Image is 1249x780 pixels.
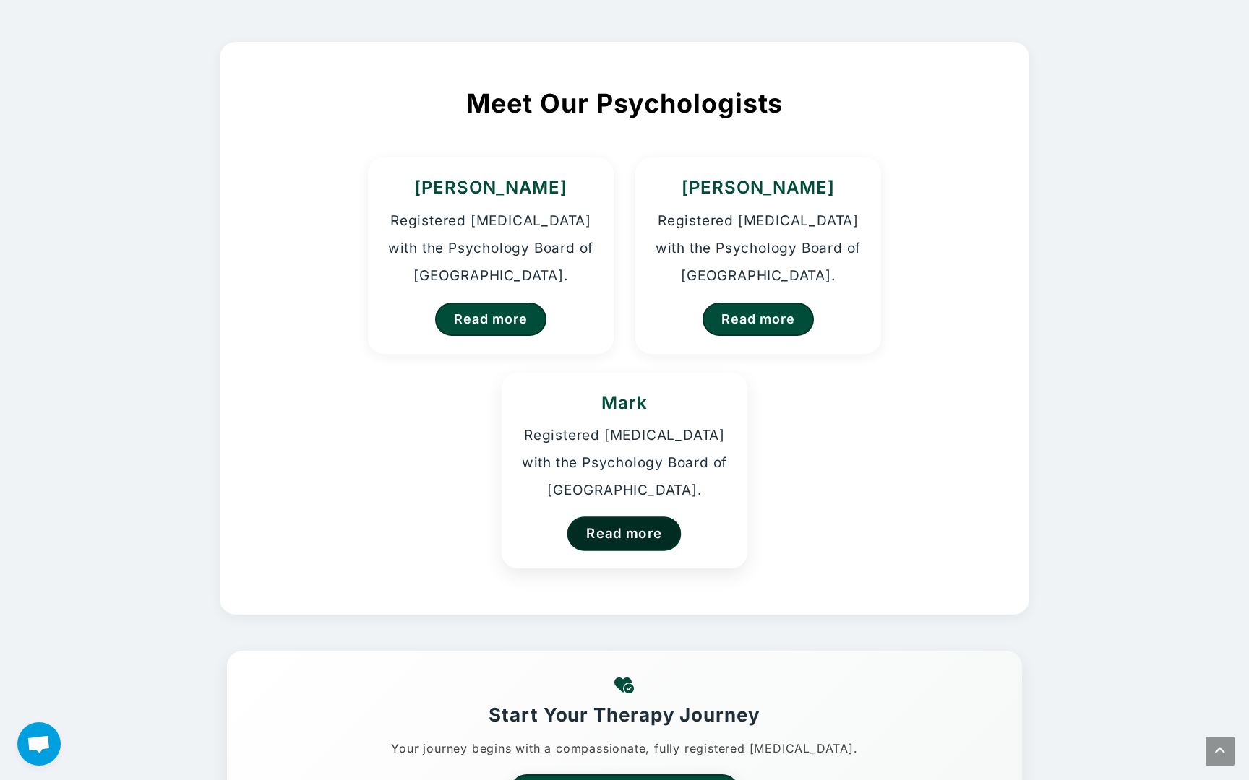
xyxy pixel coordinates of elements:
[273,85,976,121] h2: Meet Our Psychologists
[653,207,863,290] p: Registered [MEDICAL_DATA] with the Psychology Board of [GEOGRAPHIC_DATA].
[435,303,546,336] a: Read more about Kristina
[653,175,863,200] h3: [PERSON_NAME]
[520,391,729,415] h3: Mark
[1206,737,1235,766] a: Scroll to the top of the page
[220,42,1029,615] section: Meet Our Psychologists
[386,175,596,200] h3: [PERSON_NAME]
[703,303,813,336] a: Read more about Homer
[567,516,682,550] a: Read more about Mark
[386,207,596,290] p: Registered [MEDICAL_DATA] with the Psychology Board of [GEOGRAPHIC_DATA].
[241,702,1008,728] h3: Start Your Therapy Journey
[241,737,1008,760] p: Your journey begins with a compassionate, fully registered [MEDICAL_DATA].
[520,422,729,504] p: Registered [MEDICAL_DATA] with the Psychology Board of [GEOGRAPHIC_DATA].
[17,722,61,766] div: Open chat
